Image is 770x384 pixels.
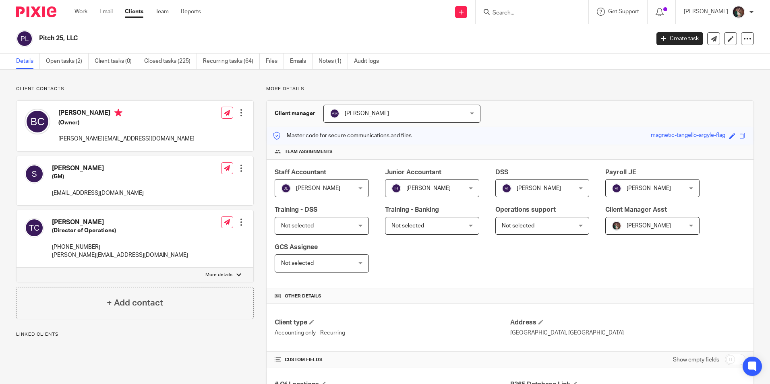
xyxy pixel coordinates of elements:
[144,54,197,69] a: Closed tasks (225)
[275,244,318,250] span: GCS Assignee
[385,169,441,175] span: Junior Accountant
[502,184,511,193] img: svg%3E
[75,8,87,16] a: Work
[290,54,313,69] a: Emails
[281,184,291,193] img: svg%3E
[495,206,556,213] span: Operations support
[181,8,201,16] a: Reports
[266,54,284,69] a: Files
[605,206,667,213] span: Client Manager Asst
[273,132,412,140] p: Master code for secure communications and files
[495,169,508,175] span: DSS
[492,10,564,17] input: Search
[58,135,195,143] p: [PERSON_NAME][EMAIL_ADDRESS][DOMAIN_NAME]
[605,169,636,175] span: Payroll JE
[39,34,523,43] h2: Pitch 25, LLC
[285,293,321,299] span: Other details
[16,30,33,47] img: svg%3E
[52,251,188,259] p: [PERSON_NAME][EMAIL_ADDRESS][DOMAIN_NAME]
[391,184,401,193] img: svg%3E
[385,206,439,213] span: Training - Banking
[275,206,317,213] span: Training - DSS
[651,131,725,140] div: magnetic-tangello-argyle-flag
[281,223,314,229] span: Not selected
[732,6,745,19] img: Profile%20picture%20JUS.JPG
[391,223,424,229] span: Not selected
[510,329,745,337] p: [GEOGRAPHIC_DATA], [GEOGRAPHIC_DATA]
[205,272,232,278] p: More details
[354,54,385,69] a: Audit logs
[52,218,188,227] h4: [PERSON_NAME]
[502,223,534,229] span: Not selected
[52,189,144,197] p: [EMAIL_ADDRESS][DOMAIN_NAME]
[275,318,510,327] h4: Client type
[275,357,510,363] h4: CUSTOM FIELDS
[345,111,389,116] span: [PERSON_NAME]
[25,109,50,134] img: svg%3E
[16,6,56,17] img: Pixie
[25,218,44,237] img: svg%3E
[52,243,188,251] p: [PHONE_NUMBER]
[16,54,40,69] a: Details
[319,54,348,69] a: Notes (1)
[627,223,671,229] span: [PERSON_NAME]
[406,186,451,191] span: [PERSON_NAME]
[612,184,621,193] img: svg%3E
[95,54,138,69] a: Client tasks (0)
[25,164,44,184] img: svg%3E
[517,186,561,191] span: [PERSON_NAME]
[52,227,188,235] h5: (Director of Operations)
[58,119,195,127] h5: (Owner)
[275,109,315,118] h3: Client manager
[296,186,340,191] span: [PERSON_NAME]
[608,9,639,14] span: Get Support
[155,8,169,16] a: Team
[627,186,671,191] span: [PERSON_NAME]
[612,221,621,231] img: Profile%20picture%20JUS.JPG
[16,86,254,92] p: Client contacts
[330,109,339,118] img: svg%3E
[16,331,254,338] p: Linked clients
[281,260,314,266] span: Not selected
[285,149,333,155] span: Team assignments
[266,86,754,92] p: More details
[684,8,728,16] p: [PERSON_NAME]
[46,54,89,69] a: Open tasks (2)
[58,109,195,119] h4: [PERSON_NAME]
[510,318,745,327] h4: Address
[203,54,260,69] a: Recurring tasks (64)
[52,173,144,181] h5: (GM)
[52,164,144,173] h4: [PERSON_NAME]
[656,32,703,45] a: Create task
[99,8,113,16] a: Email
[114,109,122,117] i: Primary
[125,8,143,16] a: Clients
[673,356,719,364] label: Show empty fields
[107,297,163,309] h4: + Add contact
[275,329,510,337] p: Accounting only - Recurring
[275,169,326,175] span: Staff Accountant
